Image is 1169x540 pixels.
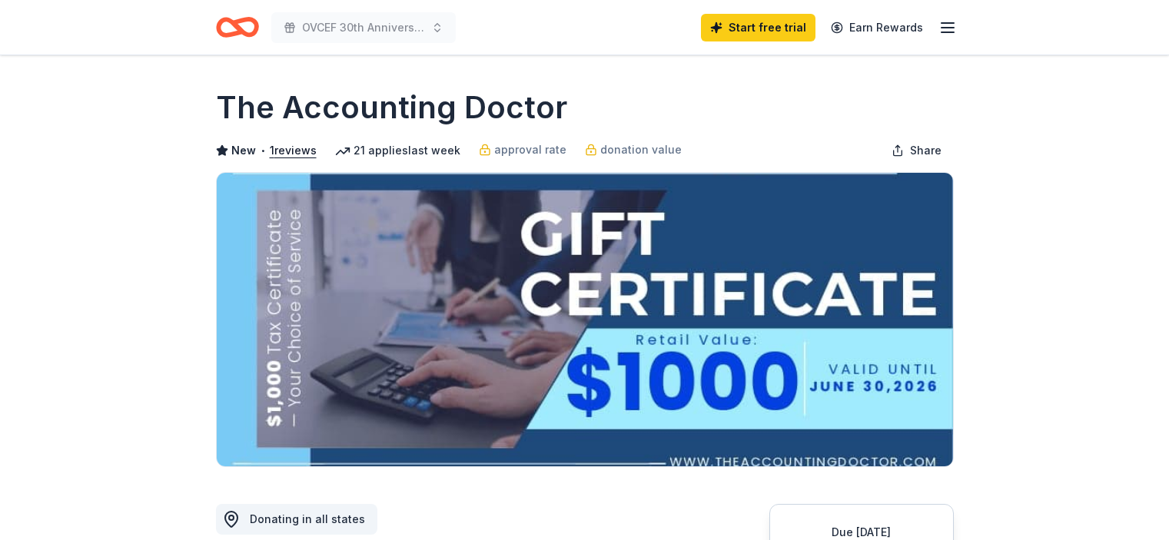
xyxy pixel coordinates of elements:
[585,141,682,159] a: donation value
[701,14,815,41] a: Start free trial
[302,18,425,37] span: OVCEF 30th Anniversary Gala: The Academy Awards of Excellence
[217,173,953,466] img: Image for The Accounting Doctor
[822,14,932,41] a: Earn Rewards
[216,86,567,129] h1: The Accounting Doctor
[494,141,566,159] span: approval rate
[910,141,942,160] span: Share
[335,141,460,160] div: 21 applies last week
[260,144,265,157] span: •
[231,141,256,160] span: New
[479,141,566,159] a: approval rate
[270,141,317,160] button: 1reviews
[271,12,456,43] button: OVCEF 30th Anniversary Gala: The Academy Awards of Excellence
[879,135,954,166] button: Share
[600,141,682,159] span: donation value
[216,9,259,45] a: Home
[250,512,365,525] span: Donating in all states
